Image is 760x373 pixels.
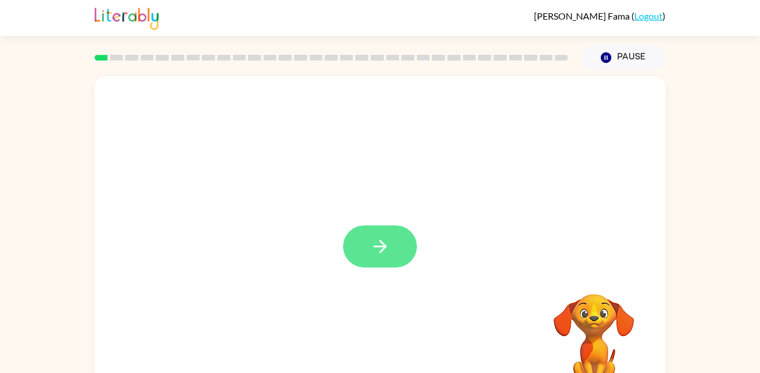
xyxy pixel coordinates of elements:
[634,10,663,21] a: Logout
[534,10,631,21] span: [PERSON_NAME] Fama
[582,44,665,71] button: Pause
[534,10,665,21] div: ( )
[95,5,159,30] img: Literably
